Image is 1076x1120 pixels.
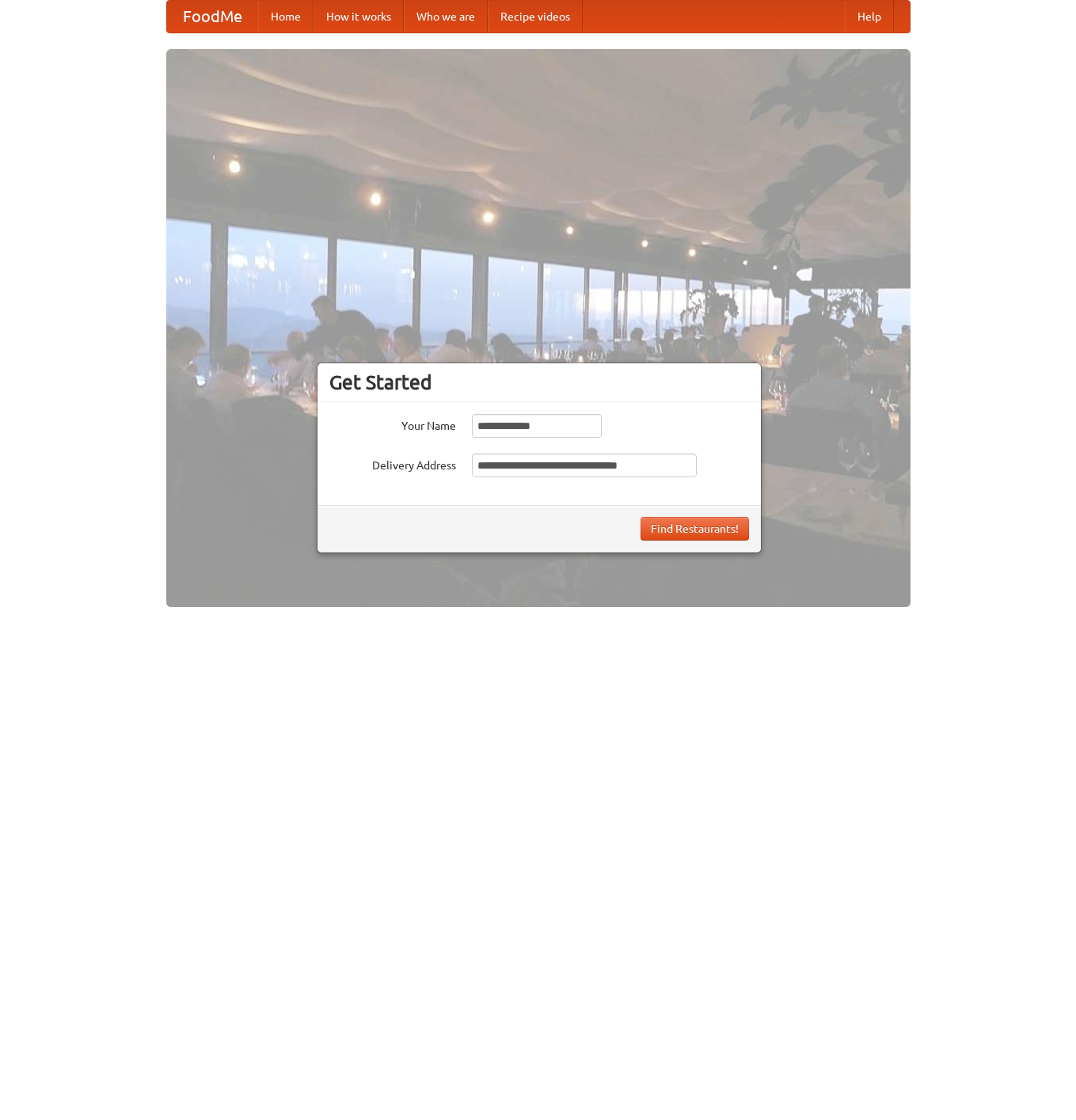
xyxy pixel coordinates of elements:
a: Help [845,1,894,32]
a: How it works [314,1,404,32]
a: Recipe videos [488,1,583,32]
button: Find Restaurants! [641,517,749,541]
a: FoodMe [167,1,258,32]
a: Who we are [404,1,488,32]
label: Delivery Address [329,454,456,473]
h3: Get Started [329,370,749,394]
a: Home [258,1,314,32]
label: Your Name [329,414,456,434]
